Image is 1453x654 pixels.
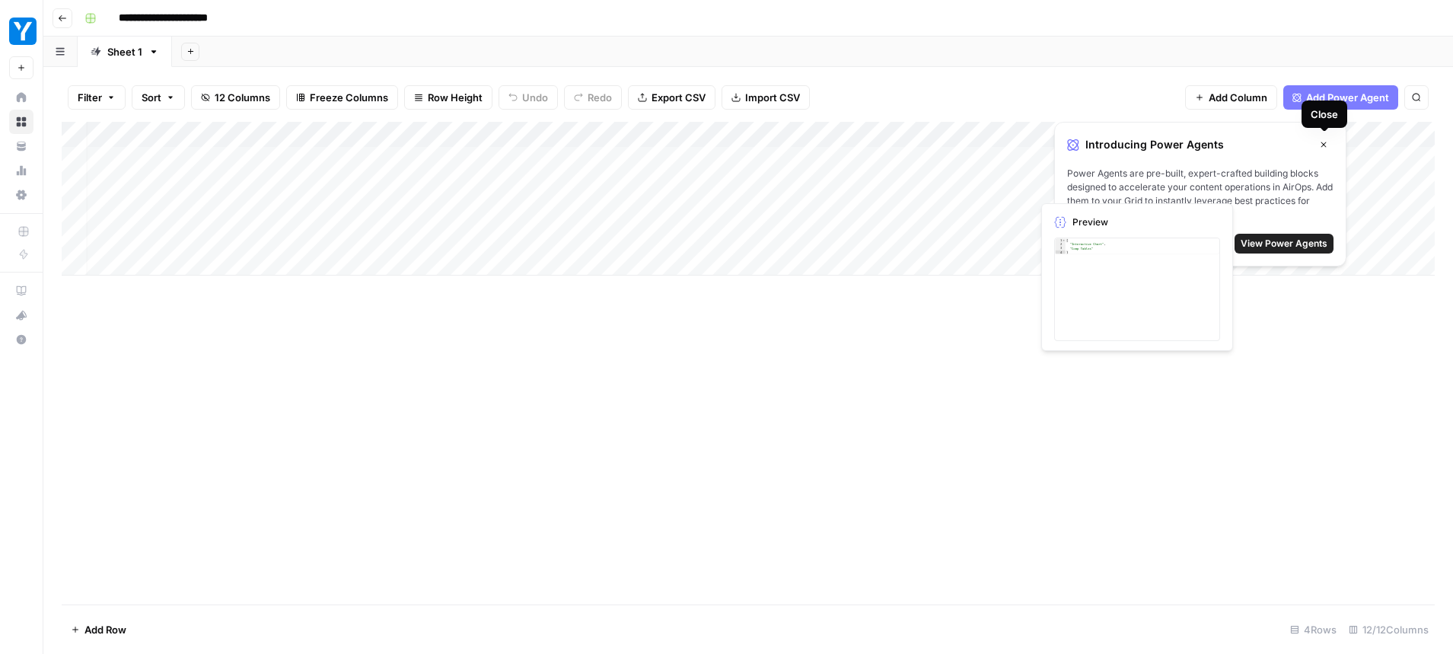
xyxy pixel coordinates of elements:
[1055,243,1065,247] div: 2
[499,85,558,110] button: Undo
[84,622,126,637] span: Add Row
[1283,85,1398,110] button: Add Power Agent
[9,279,33,303] a: AirOps Academy
[68,85,126,110] button: Filter
[78,37,172,67] a: Sheet 1
[78,90,102,105] span: Filter
[628,85,715,110] button: Export CSV
[310,90,388,105] span: Freeze Columns
[142,90,161,105] span: Sort
[404,85,492,110] button: Row Height
[1284,617,1343,642] div: 4 Rows
[522,90,548,105] span: Undo
[1343,617,1435,642] div: 12/12 Columns
[132,85,185,110] button: Sort
[1055,250,1065,254] div: 4
[9,85,33,110] a: Home
[1189,234,1228,254] button: Got it!
[10,304,33,327] div: What's new?
[9,158,33,183] a: Usage
[9,183,33,207] a: Settings
[9,303,33,327] button: What's new?
[1235,234,1334,254] button: View Power Agents
[107,44,142,59] div: Sheet 1
[745,90,800,105] span: Import CSV
[722,85,810,110] button: Import CSV
[1311,107,1338,122] div: Close
[1241,237,1327,250] span: View Power Agents
[588,90,612,105] span: Redo
[9,327,33,352] button: Help + Support
[1185,85,1277,110] button: Add Column
[9,110,33,134] a: Browse
[564,85,622,110] button: Redo
[9,134,33,158] a: Your Data
[286,85,398,110] button: Freeze Columns
[1063,238,1066,242] span: Toggle code folding, rows 1 through 4
[1209,90,1267,105] span: Add Column
[1067,167,1334,222] span: Power Agents are pre-built, expert-crafted building blocks designed to accelerate your content op...
[9,18,37,45] img: YCharts Logo
[215,90,270,105] span: 12 Columns
[9,12,33,50] button: Workspace: YCharts
[1055,238,1065,242] div: 1
[428,90,483,105] span: Row Height
[1067,135,1334,155] div: Introducing Power Agents
[652,90,706,105] span: Export CSV
[62,617,135,642] button: Add Row
[191,85,280,110] button: 12 Columns
[1055,247,1065,250] div: 3
[1196,237,1222,250] span: Got it!
[1306,90,1389,105] span: Add Power Agent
